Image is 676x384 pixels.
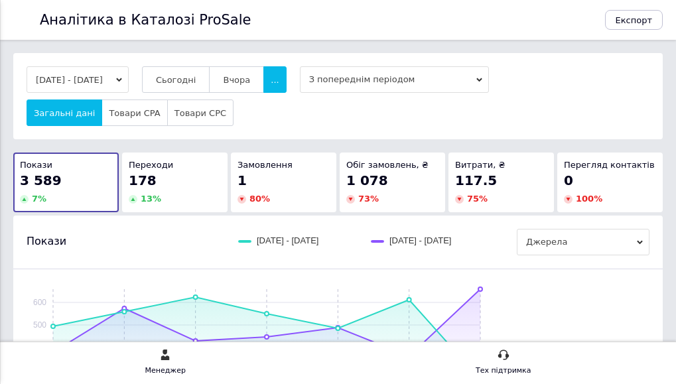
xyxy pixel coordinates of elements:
[33,298,46,307] text: 600
[616,15,653,25] span: Експорт
[605,10,663,30] button: Експорт
[564,160,655,170] span: Перегляд контактів
[467,194,488,204] span: 75 %
[40,12,251,28] h1: Аналітика в Каталозі ProSale
[27,99,102,126] button: Загальні дані
[167,99,234,126] button: Товари CPC
[156,75,196,85] span: Сьогодні
[129,160,173,170] span: Переходи
[101,99,167,126] button: Товари CPA
[346,172,388,188] span: 1 078
[174,108,226,118] span: Товари CPC
[476,364,531,377] div: Тех підтримка
[223,75,250,85] span: Вчора
[455,160,506,170] span: Витрати, ₴
[358,194,379,204] span: 73 %
[271,75,279,85] span: ...
[209,66,264,93] button: Вчора
[237,172,247,188] span: 1
[20,172,62,188] span: 3 589
[32,194,46,204] span: 7 %
[249,194,270,204] span: 80 %
[142,66,210,93] button: Сьогодні
[300,66,489,93] span: З попереднім періодом
[237,160,293,170] span: Замовлення
[34,108,95,118] span: Загальні дані
[129,172,157,188] span: 178
[263,66,286,93] button: ...
[33,320,46,330] text: 500
[20,160,52,170] span: Покази
[455,172,497,188] span: 117.5
[346,160,429,170] span: Обіг замовлень, ₴
[576,194,602,204] span: 100 %
[517,229,649,255] span: Джерела
[109,108,160,118] span: Товари CPA
[27,66,129,93] button: [DATE] - [DATE]
[27,234,66,249] span: Покази
[145,364,185,377] div: Менеджер
[141,194,161,204] span: 13 %
[564,172,573,188] span: 0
